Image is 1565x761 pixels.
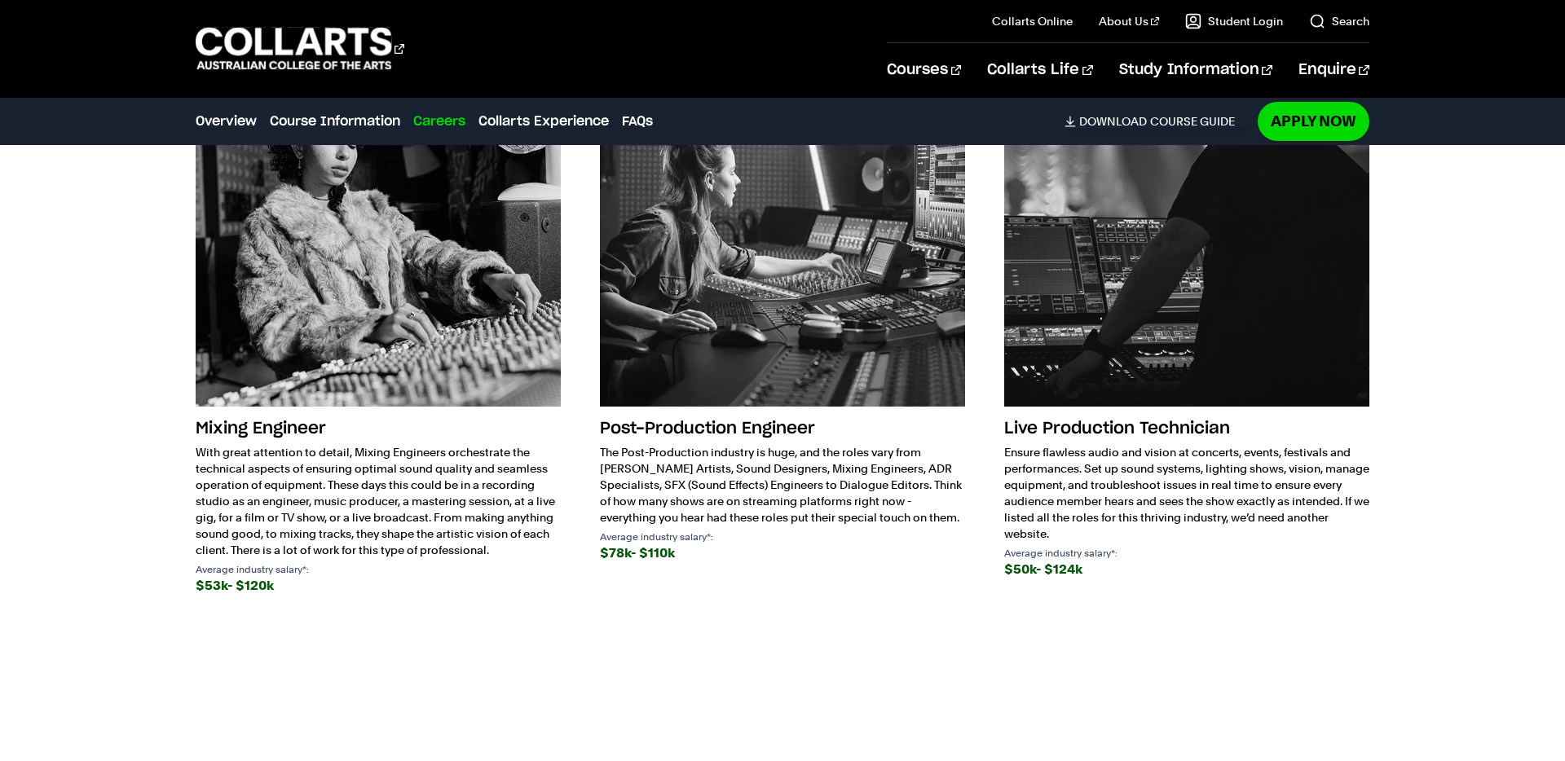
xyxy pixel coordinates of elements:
h3: Live Production Technician [1004,413,1369,444]
a: Collarts Experience [478,112,609,131]
a: Student Login [1185,13,1283,29]
a: About Us [1099,13,1159,29]
a: Careers [413,112,465,131]
a: Courses [887,43,961,97]
p: Average industry salary*: [600,532,965,542]
div: $53k- $120k [196,574,561,597]
div: $50k- $124k [1004,558,1369,581]
span: Download [1079,114,1147,129]
a: Search [1309,13,1369,29]
a: Apply Now [1258,102,1369,140]
p: Average industry salary*: [1004,548,1369,558]
p: Ensure flawless audio and vision at concerts, events, festivals and performances. Set up sound sy... [1004,444,1369,542]
a: Course Information [270,112,400,131]
a: Collarts Life [987,43,1092,97]
h3: Post-Production Engineer [600,413,965,444]
a: Enquire [1298,43,1369,97]
a: Study Information [1119,43,1272,97]
p: With great attention to detail, Mixing Engineers orchestrate the technical aspects of ensuring op... [196,444,561,558]
p: The Post-Production industry is huge, and the roles vary from [PERSON_NAME] Artists, Sound Design... [600,444,965,526]
h3: Mixing Engineer [196,413,561,444]
a: DownloadCourse Guide [1065,114,1248,129]
a: Overview [196,112,257,131]
div: Go to homepage [196,25,404,72]
a: Collarts Online [992,13,1073,29]
a: FAQs [622,112,653,131]
p: Average industry salary*: [196,565,561,574]
div: $78k- $110k [600,542,965,565]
